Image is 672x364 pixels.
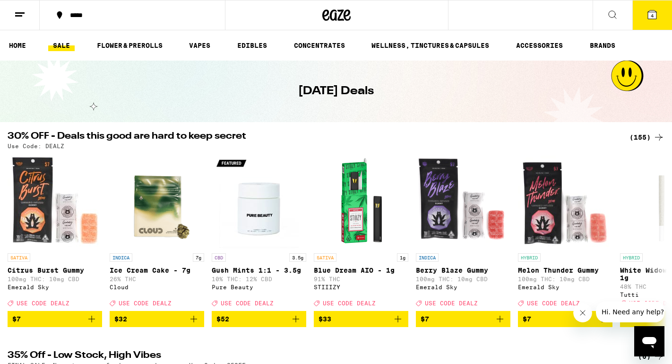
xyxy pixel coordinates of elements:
[12,315,21,323] span: $7
[367,40,494,51] a: WELLNESS, TINCTURES & CAPSULES
[8,154,102,249] img: Emerald Sky - Citrus Burst Gummy
[233,40,272,51] a: EDIBLES
[8,132,618,143] h2: 30% OFF - Deals this good are hard to keep secret
[8,311,102,327] button: Add to bag
[518,266,612,274] p: Melon Thunder Gummy
[314,253,336,262] p: SATIVA
[8,154,102,311] a: Open page for Citrus Burst Gummy from Emerald Sky
[416,253,439,262] p: INDICA
[323,300,376,306] span: USE CODE DEALZ
[397,253,408,262] p: 1g
[634,326,664,356] iframe: Button to launch messaging window
[314,311,408,327] button: Add to bag
[416,154,510,311] a: Open page for Berry Blaze Gummy from Emerald Sky
[421,315,429,323] span: $7
[518,276,612,282] p: 100mg THC: 10mg CBD
[620,253,643,262] p: HYBRID
[184,40,215,51] a: VAPES
[523,315,531,323] span: $7
[518,311,612,327] button: Add to bag
[585,40,620,51] a: BRANDS
[212,154,306,311] a: Open page for Gush Mints 1:1 - 3.5g from Pure Beauty
[416,266,510,274] p: Berry Blaze Gummy
[216,315,229,323] span: $52
[221,300,274,306] span: USE CODE DEALZ
[110,253,132,262] p: INDICA
[110,311,204,327] button: Add to bag
[314,276,408,282] p: 91% THC
[314,154,408,311] a: Open page for Blue Dream AIO - 1g from STIIIZY
[110,276,204,282] p: 26% THC
[314,266,408,274] p: Blue Dream AIO - 1g
[8,351,618,362] h2: 35% Off - Low Stock, High Vibes
[110,154,204,249] img: Cloud - Ice Cream Cake - 7g
[212,311,306,327] button: Add to bag
[573,303,592,322] iframe: Close message
[416,311,510,327] button: Add to bag
[4,40,31,51] a: HOME
[314,154,408,249] img: STIIIZY - Blue Dream AIO - 1g
[212,284,306,290] div: Pure Beauty
[629,132,664,143] a: (155)
[511,40,568,51] a: ACCESSORIES
[596,302,664,322] iframe: Message from company
[212,154,306,249] img: Pure Beauty - Gush Mints 1:1 - 3.5g
[416,154,510,249] img: Emerald Sky - Berry Blaze Gummy
[289,253,306,262] p: 3.5g
[8,253,30,262] p: SATIVA
[425,300,478,306] span: USE CODE DEALZ
[527,300,580,306] span: USE CODE DEALZ
[212,253,226,262] p: CBD
[212,266,306,274] p: Gush Mints 1:1 - 3.5g
[518,154,612,311] a: Open page for Melon Thunder Gummy from Emerald Sky
[518,253,541,262] p: HYBRID
[110,266,204,274] p: Ice Cream Cake - 7g
[8,276,102,282] p: 100mg THC: 10mg CBD
[8,284,102,290] div: Emerald Sky
[110,154,204,311] a: Open page for Ice Cream Cake - 7g from Cloud
[314,284,408,290] div: STIIIZY
[319,315,331,323] span: $33
[416,276,510,282] p: 100mg THC: 10mg CBD
[651,13,654,18] span: 4
[8,143,64,149] p: Use Code: DEALZ
[114,315,127,323] span: $32
[212,276,306,282] p: 10% THC: 12% CBD
[17,300,69,306] span: USE CODE DEALZ
[289,40,350,51] a: CONCENTRATES
[518,284,612,290] div: Emerald Sky
[110,284,204,290] div: Cloud
[298,83,374,99] h1: [DATE] Deals
[638,351,664,362] a: (6)
[8,266,102,274] p: Citrus Burst Gummy
[48,40,75,51] a: SALE
[119,300,172,306] span: USE CODE DEALZ
[518,154,612,249] img: Emerald Sky - Melon Thunder Gummy
[416,284,510,290] div: Emerald Sky
[632,0,672,30] button: 4
[193,253,204,262] p: 7g
[92,40,167,51] a: FLOWER & PREROLLS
